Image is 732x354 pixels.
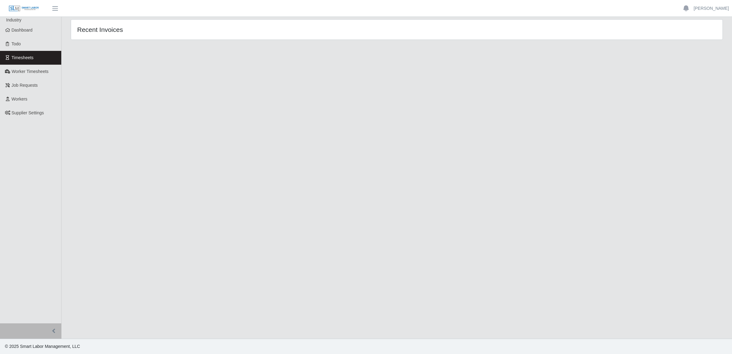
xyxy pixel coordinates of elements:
span: Workers [12,97,28,101]
h4: Recent Invoices [77,26,338,33]
span: Industry [6,17,21,22]
a: [PERSON_NAME] [694,5,729,12]
span: Todo [12,41,21,46]
span: Supplier Settings [12,110,44,115]
span: Timesheets [12,55,34,60]
span: © 2025 Smart Labor Management, LLC [5,344,80,349]
span: Worker Timesheets [12,69,48,74]
img: SLM Logo [9,5,39,12]
span: Dashboard [12,28,33,32]
span: Job Requests [12,83,38,88]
